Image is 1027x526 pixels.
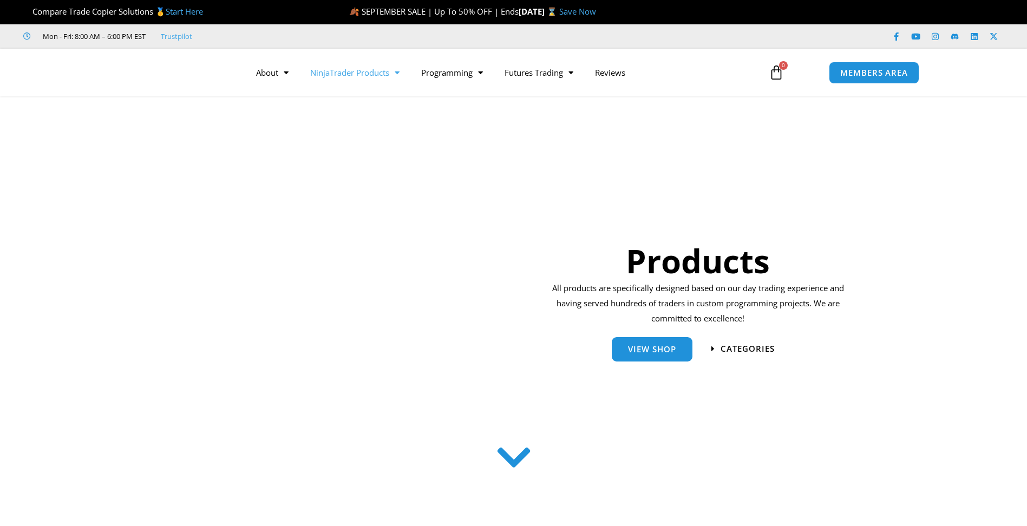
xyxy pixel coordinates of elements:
a: categories [711,345,775,353]
img: ProductsSection scaled | Affordable Indicators – NinjaTrader [202,150,490,425]
img: 🏆 [24,8,32,16]
img: LogoAI | Affordable Indicators – NinjaTrader [108,53,224,92]
strong: [DATE] ⌛ [519,6,559,17]
a: Trustpilot [161,30,192,43]
span: 🍂 SEPTEMBER SALE | Up To 50% OFF | Ends [349,6,519,17]
span: 0 [779,61,788,70]
span: Compare Trade Copier Solutions 🥇 [23,6,203,17]
p: All products are specifically designed based on our day trading experience and having served hund... [548,281,848,326]
nav: Menu [245,60,756,85]
a: About [245,60,299,85]
span: Mon - Fri: 8:00 AM – 6:00 PM EST [40,30,146,43]
a: Start Here [166,6,203,17]
a: Futures Trading [494,60,584,85]
a: NinjaTrader Products [299,60,410,85]
a: Programming [410,60,494,85]
span: View Shop [628,345,676,353]
span: MEMBERS AREA [840,69,908,77]
a: MEMBERS AREA [829,62,919,84]
a: 0 [753,57,800,88]
span: categories [721,345,775,353]
a: Reviews [584,60,636,85]
a: Save Now [559,6,596,17]
a: View Shop [612,337,692,361]
h1: Products [548,238,848,284]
